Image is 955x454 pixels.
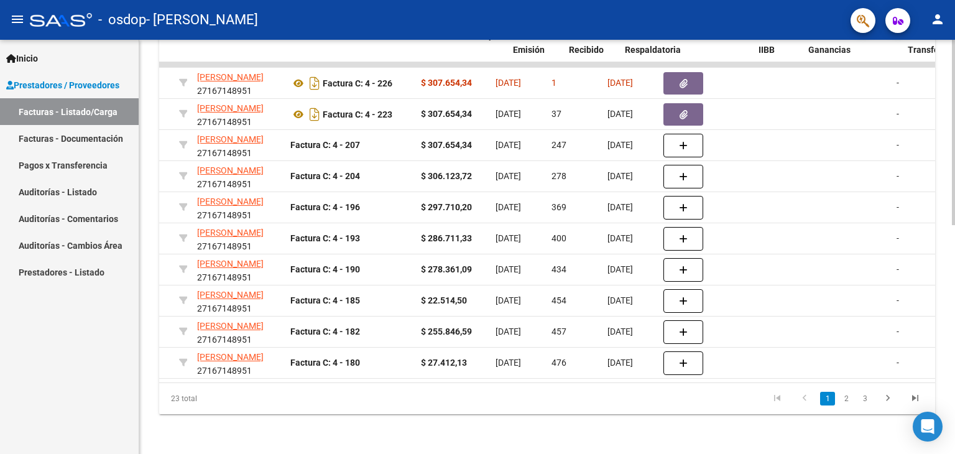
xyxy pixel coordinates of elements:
[197,319,280,345] div: 27167148951
[377,22,452,77] datatable-header-cell: Monto
[197,259,264,269] span: [PERSON_NAME]
[607,233,633,243] span: [DATE]
[290,358,360,368] strong: Factura C: 4 - 180
[793,392,816,405] a: go to previous page
[6,52,38,65] span: Inicio
[421,233,472,243] strong: $ 286.711,33
[897,140,899,150] span: -
[290,295,360,305] strong: Factura C: 4 - 185
[10,12,25,27] mat-icon: menu
[508,22,564,77] datatable-header-cell: Días desde Emisión
[607,264,633,274] span: [DATE]
[197,290,264,300] span: [PERSON_NAME]
[197,132,280,159] div: 27167148951
[551,78,556,88] span: 1
[496,171,521,181] span: [DATE]
[551,295,566,305] span: 454
[839,392,854,405] a: 2
[607,202,633,212] span: [DATE]
[307,104,323,124] i: Descargar documento
[197,226,280,252] div: 27167148951
[803,22,853,77] datatable-header-cell: Retención Ganancias
[197,321,264,331] span: [PERSON_NAME]
[197,228,264,238] span: [PERSON_NAME]
[290,140,360,150] strong: Factura C: 4 - 207
[421,358,467,368] strong: $ 27.412,13
[754,22,803,77] datatable-header-cell: Retencion IIBB
[551,358,566,368] span: 476
[496,295,521,305] span: [DATE]
[620,22,694,77] datatable-header-cell: Doc Respaldatoria
[197,350,280,376] div: 27167148951
[694,22,754,77] datatable-header-cell: Auditoria
[197,257,280,283] div: 27167148951
[496,78,521,88] span: [DATE]
[496,327,521,336] span: [DATE]
[323,78,392,88] strong: Factura C: 4 - 226
[897,358,899,368] span: -
[452,22,508,77] datatable-header-cell: Fecha Cpbt
[421,171,472,181] strong: $ 306.123,72
[197,164,280,190] div: 27167148951
[820,392,835,405] a: 1
[551,140,566,150] span: 247
[897,233,899,243] span: -
[897,202,899,212] span: -
[98,6,146,34] span: - osdop
[569,30,604,55] span: Fecha Recibido
[908,30,954,55] span: Fecha Transferido
[421,295,467,305] strong: $ 22.514,50
[323,109,392,119] strong: Factura C: 4 - 223
[857,392,872,405] a: 3
[897,295,899,305] span: -
[154,22,247,77] datatable-header-cell: Razón Social
[551,327,566,336] span: 457
[607,78,633,88] span: [DATE]
[421,140,472,150] strong: $ 307.654,34
[759,30,799,55] span: Retencion IIBB
[197,103,264,113] span: [PERSON_NAME]
[496,109,521,119] span: [DATE]
[853,22,903,77] datatable-header-cell: OP
[897,109,899,119] span: -
[290,264,360,274] strong: Factura C: 4 - 190
[876,392,900,405] a: go to next page
[551,233,566,243] span: 400
[496,233,521,243] span: [DATE]
[856,388,874,409] li: page 3
[421,78,472,88] strong: $ 307.654,34
[496,358,521,368] span: [DATE]
[197,352,264,362] span: [PERSON_NAME]
[897,78,899,88] span: -
[496,202,521,212] span: [DATE]
[290,202,360,212] strong: Factura C: 4 - 196
[159,383,312,414] div: 23 total
[290,171,360,181] strong: Factura C: 4 - 204
[903,392,927,405] a: go to last page
[913,412,943,442] div: Open Intercom Messenger
[930,12,945,27] mat-icon: person
[496,264,521,274] span: [DATE]
[564,22,620,77] datatable-header-cell: Fecha Recibido
[513,30,556,55] span: Días desde Emisión
[551,171,566,181] span: 278
[607,140,633,150] span: [DATE]
[897,264,899,274] span: -
[551,264,566,274] span: 434
[197,165,264,175] span: [PERSON_NAME]
[421,202,472,212] strong: $ 297.710,20
[6,78,119,92] span: Prestadores / Proveedores
[247,22,377,77] datatable-header-cell: CPBT
[197,288,280,314] div: 27167148951
[421,327,472,336] strong: $ 255.846,59
[897,171,899,181] span: -
[496,140,521,150] span: [DATE]
[290,233,360,243] strong: Factura C: 4 - 193
[625,30,681,55] span: Doc Respaldatoria
[808,30,851,55] span: Retención Ganancias
[146,6,258,34] span: - [PERSON_NAME]
[197,72,264,82] span: [PERSON_NAME]
[607,327,633,336] span: [DATE]
[197,101,280,127] div: 27167148951
[307,73,323,93] i: Descargar documento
